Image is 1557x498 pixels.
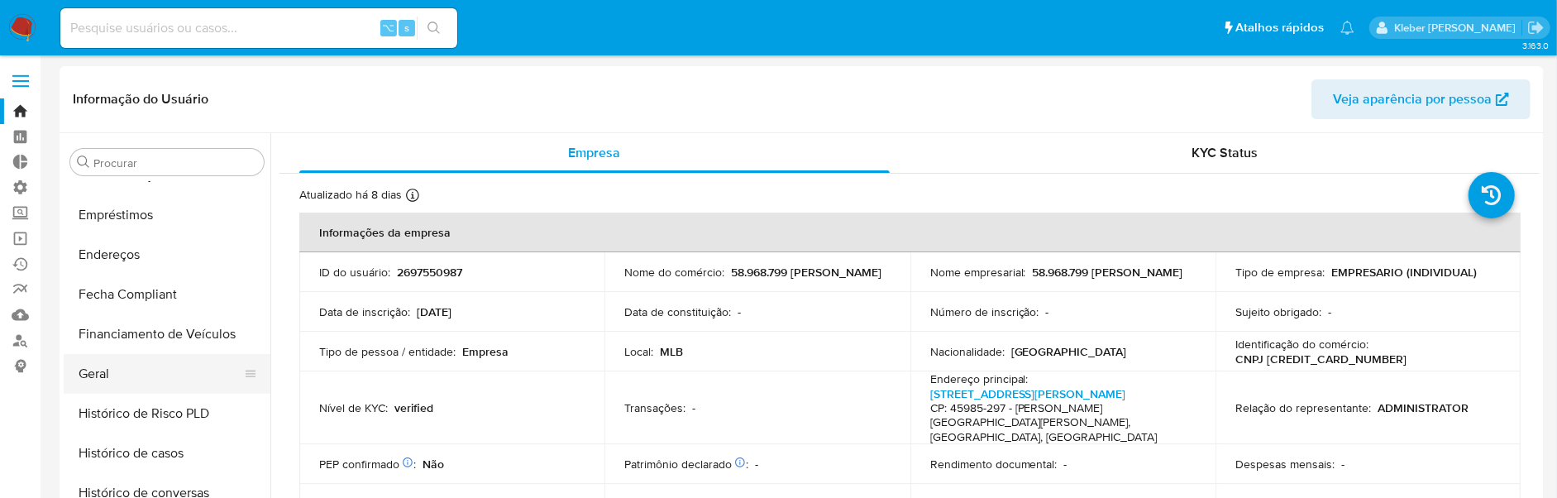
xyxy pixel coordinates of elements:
p: ID do usuário : [319,265,390,280]
a: Sair [1527,19,1545,36]
span: Atalhos rápidos [1235,19,1324,36]
p: - [755,457,758,472]
p: Atualizado há 8 dias [299,187,402,203]
p: Nacionalidade : [930,344,1005,359]
p: - [1341,457,1344,472]
p: 58.968.799 [PERSON_NAME] [731,265,881,280]
p: Local : [624,344,653,359]
button: search-icon [417,17,451,40]
input: Pesquise usuários ou casos... [60,17,457,39]
p: kleber.bueno@mercadolivre.com [1394,20,1521,36]
p: Não [423,457,444,472]
p: - [692,400,695,415]
button: Endereços [64,235,270,275]
p: ADMINISTRATOR [1378,400,1469,415]
h1: Informação do Usuário [73,91,208,108]
p: Rendimento documental : [930,457,1058,472]
button: Fecha Compliant [64,275,270,314]
p: Número de inscrição : [930,304,1039,319]
span: ⌥ [382,20,394,36]
input: Procurar [93,156,257,170]
p: [GEOGRAPHIC_DATA] [1011,344,1127,359]
p: Tipo de empresa : [1235,265,1325,280]
p: PEP confirmado : [319,457,416,472]
button: Empréstimos [64,195,270,235]
span: s [404,20,409,36]
p: - [738,304,741,319]
p: Transações : [624,400,685,415]
th: Informações da empresa [299,213,1521,252]
p: Nome empresarial : [930,265,1026,280]
span: Veja aparência por pessoa [1333,79,1492,119]
p: verified [394,400,433,415]
p: Data de inscrição : [319,304,410,319]
p: 58.968.799 [PERSON_NAME] [1033,265,1183,280]
p: - [1064,457,1067,472]
p: Empresa [462,344,509,359]
h4: CP: 45985-297 - [PERSON_NAME][GEOGRAPHIC_DATA][PERSON_NAME], [GEOGRAPHIC_DATA], [GEOGRAPHIC_DATA] [930,401,1189,445]
p: Data de constituição : [624,304,731,319]
p: - [1328,304,1331,319]
button: Procurar [77,156,90,169]
button: Histórico de casos [64,433,270,473]
p: Despesas mensais : [1235,457,1335,472]
p: MLB [660,344,683,359]
p: Nome do comércio : [624,265,724,280]
span: KYC Status [1192,143,1258,162]
a: [STREET_ADDRESS][PERSON_NAME] [930,385,1126,402]
p: - [1046,304,1049,319]
p: Patrimônio declarado : [624,457,748,472]
button: Financiamento de Veículos [64,314,270,354]
p: Tipo de pessoa / entidade : [319,344,456,359]
span: Empresa [569,143,621,162]
p: EMPRESARIO (INDIVIDUAL) [1331,265,1477,280]
button: Histórico de Risco PLD [64,394,270,433]
p: CNPJ [CREDIT_CARD_NUMBER] [1235,352,1407,366]
p: 2697550987 [397,265,462,280]
button: Veja aparência por pessoa [1311,79,1531,119]
a: Notificações [1340,21,1354,35]
p: Sujeito obrigado : [1235,304,1321,319]
p: Relação do representante : [1235,400,1371,415]
p: [DATE] [417,304,451,319]
p: Identificação do comércio : [1235,337,1368,352]
p: Endereço principal : [930,371,1029,386]
button: Geral [64,354,257,394]
p: Nível de KYC : [319,400,388,415]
